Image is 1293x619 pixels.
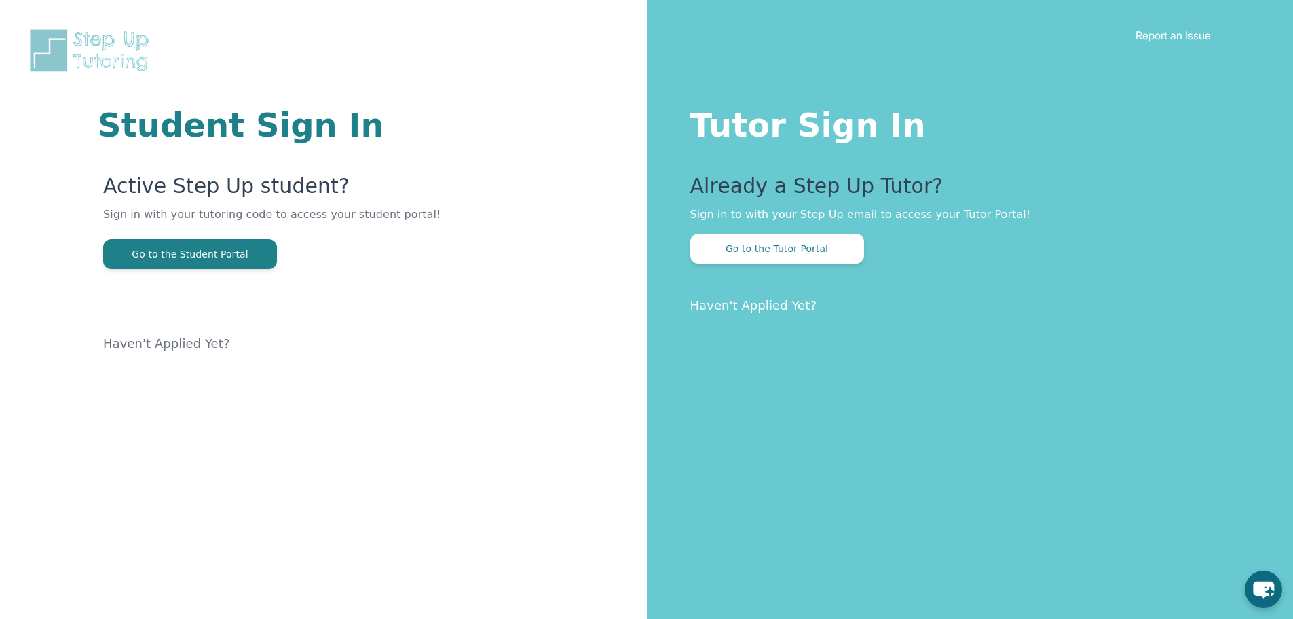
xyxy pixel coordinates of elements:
a: Go to the Student Portal [103,247,277,260]
a: Report an Issue [1136,29,1211,42]
h1: Tutor Sign In [690,103,1239,141]
a: Haven't Applied Yet? [103,336,230,351]
a: Haven't Applied Yet? [690,298,817,313]
p: Active Step Up student? [103,174,484,207]
button: Go to the Student Portal [103,239,277,269]
p: Sign in with your tutoring code to access your student portal! [103,207,484,239]
a: Go to the Tutor Portal [690,242,864,255]
p: Sign in to with your Step Up email to access your Tutor Portal! [690,207,1239,223]
button: Go to the Tutor Portal [690,234,864,264]
h1: Student Sign In [98,109,484,141]
p: Already a Step Up Tutor? [690,174,1239,207]
button: chat-button [1245,571,1282,608]
img: Step Up Tutoring horizontal logo [27,27,157,74]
